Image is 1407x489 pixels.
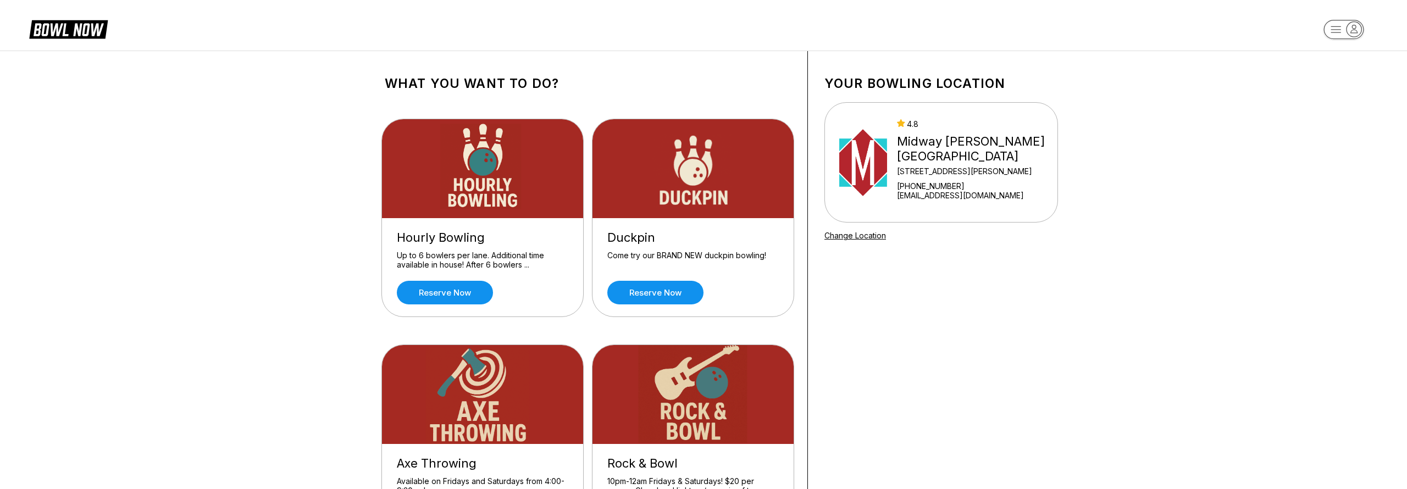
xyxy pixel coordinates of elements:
[897,166,1053,176] div: [STREET_ADDRESS][PERSON_NAME]
[592,345,795,444] img: Rock & Bowl
[382,119,584,218] img: Hourly Bowling
[397,281,493,304] a: Reserve now
[607,230,779,245] div: Duckpin
[382,345,584,444] img: Axe Throwing
[385,76,791,91] h1: What you want to do?
[607,251,779,270] div: Come try our BRAND NEW duckpin bowling!
[897,191,1053,200] a: [EMAIL_ADDRESS][DOMAIN_NAME]
[897,134,1053,164] div: Midway [PERSON_NAME][GEOGRAPHIC_DATA]
[839,121,887,204] img: Midway Bowling - Carlisle
[592,119,795,218] img: Duckpin
[824,76,1058,91] h1: Your bowling location
[397,230,568,245] div: Hourly Bowling
[824,231,886,240] a: Change Location
[397,456,568,471] div: Axe Throwing
[897,119,1053,129] div: 4.8
[607,281,703,304] a: Reserve now
[897,181,1053,191] div: [PHONE_NUMBER]
[397,251,568,270] div: Up to 6 bowlers per lane. Additional time available in house! After 6 bowlers ...
[607,456,779,471] div: Rock & Bowl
